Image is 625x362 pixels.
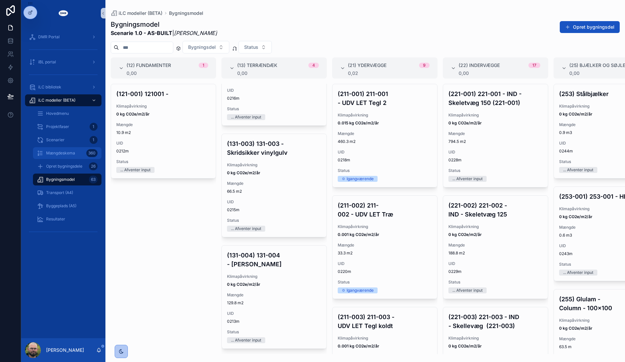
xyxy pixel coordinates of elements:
[237,62,277,69] span: (13) Terrændæk
[338,201,432,219] h4: (211-002) 211-002 - UDV LET Træ
[559,214,592,219] strong: 0 kg CO2e/m2/år
[448,269,543,274] span: 0229m
[423,63,426,68] div: 9
[25,94,101,106] a: iLC modeller (BETA)
[38,59,56,65] span: iBL portal
[227,181,321,186] span: Mængde
[120,167,151,173] div: ... Afventer input
[560,21,620,33] a: Opret bygningsdel
[342,176,374,182] div: ⛭ Igangværende
[448,336,543,341] span: Klimapåvirkning
[227,170,260,175] strong: 0 kg CO2e/m2/år
[231,226,261,232] div: ... Afventer input
[227,218,321,223] span: Status
[338,224,432,229] span: Klimapåvirkning
[111,20,217,29] h1: Bygningsmodel
[86,149,98,157] div: 360
[448,149,543,155] span: UID
[227,274,321,279] span: Klimapåvirkning
[348,71,430,76] div: 0,02
[239,41,272,53] button: Select Button
[119,10,162,16] span: iLC modeller (BETA)
[563,270,593,276] div: ... Afventer input
[312,63,315,68] div: 4
[33,134,101,146] a: Scenarier1
[33,147,101,159] a: Mængdeskema360
[90,123,98,131] div: 1
[227,96,321,101] span: 0216m
[563,167,593,173] div: ... Afventer input
[332,84,438,187] a: (211-001) 211-001 - UDV LET Tegl 2Klimapåvirkning0.015 kg CO2e/m2/årMængde460.3 m2UID0218mStatus⛭...
[348,62,386,69] span: (21) Ydervægge
[244,44,258,50] span: Status
[227,292,321,298] span: Mængde
[448,344,482,348] strong: 0 kg CO2e/m2/år
[33,174,101,185] a: Bygningsmodel63
[338,89,432,107] h4: (211-001) 211-001 - UDV LET Tegl 2
[111,10,162,16] a: iLC modeller (BETA)
[448,113,543,118] span: Klimapåvirkning
[448,157,543,163] span: 0228m
[338,113,432,118] span: Klimapåvirkning
[33,200,101,212] a: Byggeplads (A5)
[183,41,229,53] button: Select Button
[338,336,432,341] span: Klimapåvirkning
[448,232,482,237] strong: 0 kg CO2e/m2/år
[116,89,211,98] h4: (121-001) 121001 -
[127,71,208,76] div: 0,00
[111,29,217,37] span: |
[452,287,483,293] div: ... Afventer input
[46,216,65,222] span: Resultater
[443,195,548,299] a: (221-002) 221-002 - IND - Skeletvæg 125Klimapåvirkning0 kg CO2e/m2/årMængde188.8 m2UID0229mStatus...
[38,98,75,103] span: iLC modeller (BETA)
[89,176,98,183] div: 63
[448,224,543,229] span: Klimapåvirkning
[116,112,150,116] strong: 0 kg CO2e/m2/år
[559,326,592,331] strong: 0 kg CO2e/m2/år
[116,104,211,109] span: Klimapåvirkning
[231,114,261,120] div: ... Afventer input
[46,164,82,169] span: Opret bygningsdele
[25,31,101,43] a: DMR Portal
[33,160,101,172] a: Opret bygningsdele26
[448,139,543,144] span: 794.5 m2
[111,84,216,179] a: (121-001) 121001 -Klimapåvirkning0 kg CO2e/m2/årMængde10.9 m2UID0212mStatus... Afventer input
[89,162,98,170] div: 26
[116,159,211,164] span: Status
[559,112,592,116] strong: 0 kg CO2e/m2/år
[338,232,379,237] strong: 0.001 kg CO2e/m2/år
[25,56,101,68] a: iBL portal
[227,282,260,287] strong: 0 kg CO2e/m2/år
[332,195,438,299] a: (211-002) 211-002 - UDV LET TræKlimapåvirkning0.001 kg CO2e/m2/årMængde33.3 m2UID0220mStatus⛭ Iga...
[448,131,543,136] span: Mængde
[459,71,540,76] div: 0,00
[448,201,543,219] h4: (221-002) 221-002 - IND - Skeletvæg 125
[338,168,432,173] span: Status
[338,250,432,256] span: 33.3 m2
[33,213,101,225] a: Resultater
[46,124,69,129] span: Projektfaser
[448,261,543,266] span: UID
[338,313,432,330] h4: (211-003) 211-003 - UDV LET Tegl koldt
[227,189,321,194] span: 66.5 m2
[227,251,321,269] h4: (131-004) 131-004 - [PERSON_NAME]
[38,34,60,40] span: DMR Portal
[116,122,211,127] span: Mængde
[338,157,432,163] span: 0218m
[227,319,321,324] span: 0213m
[221,245,327,349] a: (131-004) 131-004 - [PERSON_NAME]Klimapåvirkning0 kg CO2e/m2/årMængde129.8 m2UID0213mStatus... Af...
[448,243,543,248] span: Mængde
[33,121,101,133] a: Projektfaser1
[111,30,172,36] strong: Scenarie 1.0 - AS-BUILT
[227,300,321,306] span: 129.8 m2
[338,139,432,144] span: 460.3 m2
[338,131,432,136] span: Mængde
[338,120,379,125] strong: 0.015 kg CO2e/m2/år
[459,62,500,69] span: (22) Indervægge
[169,10,203,16] a: Bygningsmodel
[90,136,98,144] div: 1
[227,311,321,316] span: UID
[227,199,321,205] span: UID
[452,176,483,182] div: ... Afventer input
[221,134,327,237] a: (131-003) 131-003 - Skridsikker vinylgulvKlimapåvirkning0 kg CO2e/m2/årMængde66.5 m2UID0215mStatu...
